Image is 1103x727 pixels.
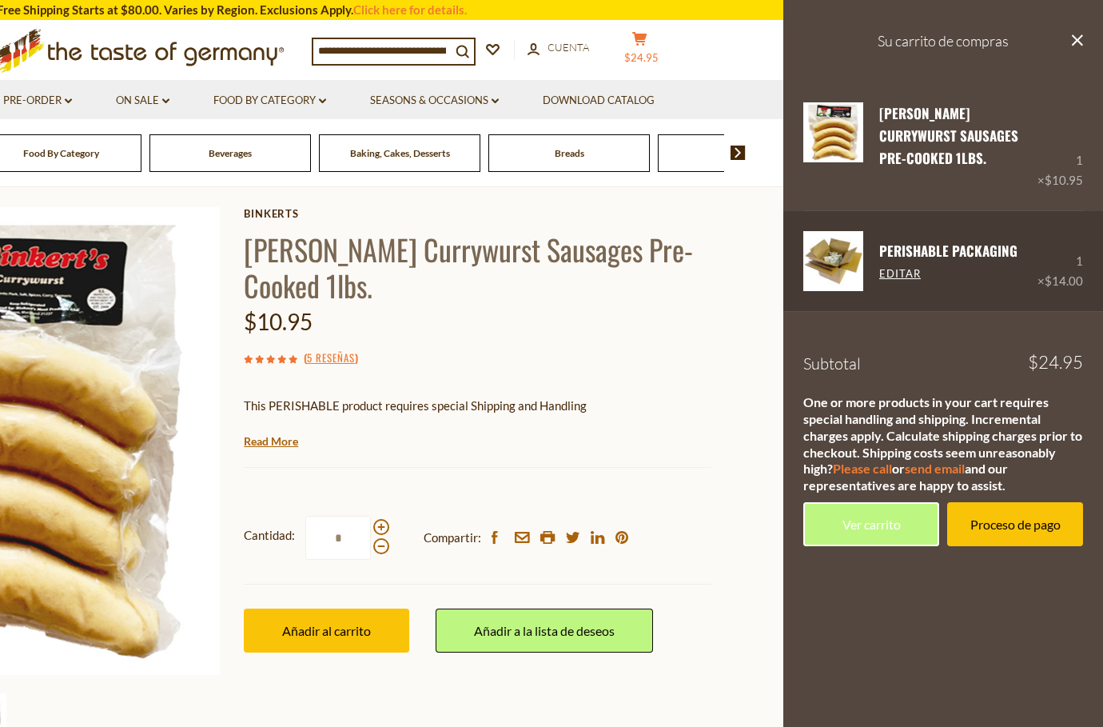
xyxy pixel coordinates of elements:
img: PERISHABLE Packaging [803,231,863,291]
a: Food By Category [213,92,326,110]
input: Cantidad: [305,516,371,560]
li: We will ship this product in heat-protective packaging and ice. [259,428,711,448]
a: Food By Category [23,147,99,159]
a: Download Catalog [543,92,655,110]
a: Editar [879,267,921,282]
a: Breads [555,147,584,159]
a: Beverages [209,147,252,159]
a: 5 reseñas [307,350,355,367]
a: Read More [244,433,298,449]
span: $24.95 [1028,354,1083,371]
span: Subtotal [803,354,861,373]
a: [PERSON_NAME] Currywurst Sausages Pre-Cooked 1lbs. [879,103,1018,169]
a: Binkert's Currywurst Sausages Pre-Cooked 1lbs. [803,102,863,191]
img: Binkert's Currywurst Sausages Pre-Cooked 1lbs. [803,102,863,162]
strong: Cantidad: [244,525,295,545]
a: Baking, Cakes, Desserts [350,147,450,159]
span: $24.95 [624,51,659,64]
a: Proceso de pago [947,502,1083,546]
span: ( ) [304,350,358,365]
span: $10.95 [1045,173,1083,187]
a: Seasons & Occasions [370,92,499,110]
button: $24.95 [615,31,663,71]
a: send email [905,461,965,476]
a: Ver carrito [803,502,939,546]
a: Please call [833,461,892,476]
span: $10.95 [244,308,313,335]
div: 1 × [1037,102,1083,191]
p: This PERISHABLE product requires special Shipping and Handling [244,396,711,416]
a: On Sale [116,92,169,110]
img: next arrow [731,146,746,160]
span: Cuenta [548,41,589,54]
div: One or more products in your cart requires special handling and shipping. Incremental charges app... [803,394,1083,494]
span: $14.00 [1045,274,1083,288]
span: Compartir: [424,528,481,548]
a: Cuenta [528,39,589,57]
a: Añadir a la lista de deseos [436,609,653,653]
a: PERISHABLE Packaging [879,241,1017,261]
h1: [PERSON_NAME] Currywurst Sausages Pre-Cooked 1lbs. [244,231,711,303]
span: Añadir al carrito [282,623,371,638]
a: Binkerts [244,207,711,220]
button: Añadir al carrito [244,609,409,653]
div: 1 × [1037,231,1083,291]
a: Click here for details. [353,2,467,17]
